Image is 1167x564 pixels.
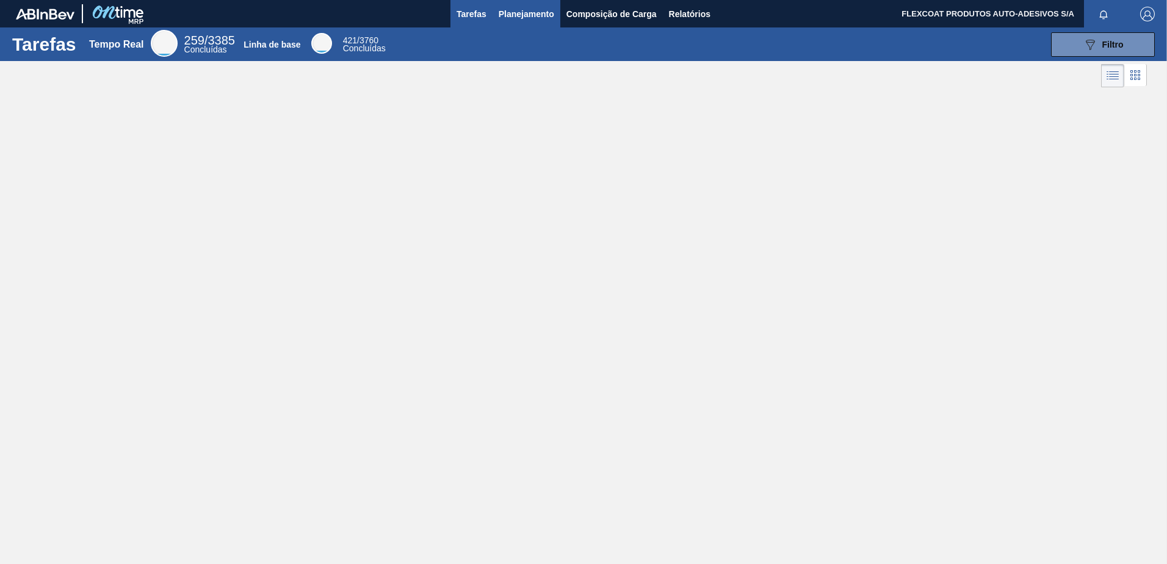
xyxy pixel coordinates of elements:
span: 259 [184,34,204,47]
img: TNhmsLtSVTkK8tSr43FrP2fwEKptu5GPRR3wAAAABJRU5ErkJggg== [16,9,74,20]
button: Filtro [1051,32,1155,57]
span: Composição de Carga [566,7,657,21]
span: Relatórios [669,7,710,21]
img: Logout [1140,7,1155,21]
div: Visão em Lista [1101,64,1124,87]
div: Real Time [151,30,178,57]
span: Planejamento [499,7,554,21]
div: Tempo Real [89,39,144,50]
span: / [343,35,378,45]
div: Visão em Cards [1124,64,1147,87]
div: Base Line [343,37,386,52]
span: Filtro [1102,40,1124,49]
div: Linha de base [244,40,300,49]
span: / [184,34,235,47]
span: Concluídas [343,43,386,53]
div: Real Time [184,35,235,54]
font: 3760 [359,35,378,45]
div: Base Line [311,33,332,54]
font: 3385 [208,34,235,47]
h1: Tarefas [12,37,76,51]
span: Concluídas [184,45,227,54]
button: Notificações [1084,5,1123,23]
span: 421 [343,35,357,45]
span: Tarefas [457,7,486,21]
